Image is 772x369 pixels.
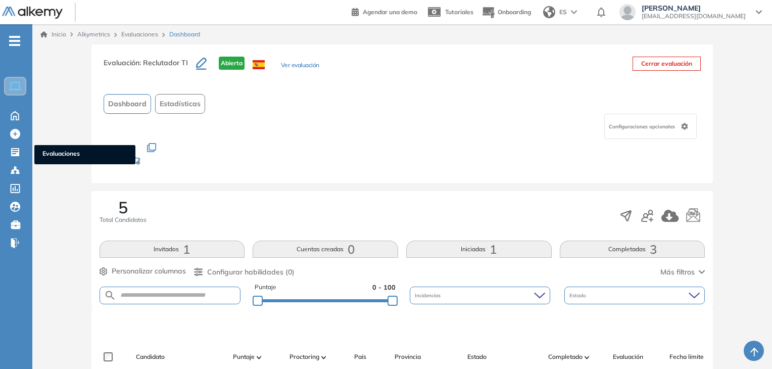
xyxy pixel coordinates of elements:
span: Puntaje [233,352,255,361]
div: Estado [564,287,705,304]
button: Invitados1 [100,241,245,258]
span: Candidato [136,352,165,361]
button: Estadísticas [155,94,205,114]
span: Duplicar [112,145,135,152]
div: Configuraciones opcionales [604,114,697,139]
span: País [354,352,366,361]
span: Personalizar columnas [112,266,186,276]
span: Más filtros [660,267,695,278]
img: [missing "en.ARROW_ALT" translation] [257,356,262,359]
a: Evaluaciones [121,30,158,38]
i: - [9,40,20,42]
h3: Evaluación [104,57,196,78]
img: SEARCH_ALT [104,289,116,302]
span: Configurar habilidades (0) [207,267,295,278]
button: Completadas3 [560,241,705,258]
img: [missing "en.ARROW_ALT" translation] [321,356,326,359]
span: [PERSON_NAME] [642,4,746,12]
button: Cuentas creadas0 [253,241,398,258]
button: Ver evaluación [281,61,319,71]
span: Estado [467,352,487,361]
span: Dashboard [169,30,200,39]
span: ES [559,8,567,17]
div: Incidencias [410,287,550,304]
div: Mover [112,152,213,171]
a: Inicio [40,30,66,39]
span: Onboarding [498,8,531,16]
span: Estadísticas [160,99,201,109]
span: Estado [569,292,588,299]
button: Configurar habilidades (0) [194,267,295,278]
img: [missing "en.ARROW_ALT" translation] [585,356,590,359]
span: Alkymetrics [77,30,110,38]
img: Logo [2,7,63,19]
span: [EMAIL_ADDRESS][DOMAIN_NAME] [642,12,746,20]
button: Iniciadas1 [406,241,552,258]
button: Cerrar evaluación [633,57,701,71]
span: Provincia [395,352,421,361]
button: Personalizar columnas [100,266,186,276]
span: Incidencias [415,292,443,299]
button: Dashboard [104,94,151,114]
span: Evaluaciones [42,149,127,160]
img: ESP [253,60,265,69]
span: Abierta [219,57,245,70]
span: Completado [548,352,583,361]
span: Proctoring [289,352,319,361]
img: world [543,6,555,18]
span: : Reclutador TI [139,58,188,67]
span: 5 [118,199,128,215]
span: Configuraciones opcionales [609,123,677,130]
span: Tutoriales [445,8,473,16]
span: Dashboard [108,99,147,109]
button: Más filtros [660,267,705,278]
span: Puntaje [255,283,276,292]
span: Evaluación [613,352,643,361]
span: Total Candidatos [100,215,147,224]
span: Agendar una demo [363,8,417,16]
span: Fecha límite [669,352,704,361]
button: Onboarding [481,2,531,23]
img: arrow [571,10,577,14]
a: Agendar una demo [352,5,417,17]
span: 0 - 100 [372,283,396,292]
